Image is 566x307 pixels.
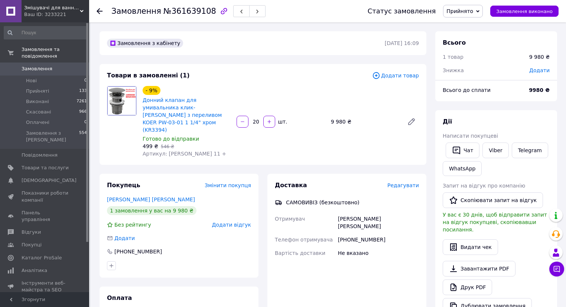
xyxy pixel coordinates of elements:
a: Telegram [512,143,548,158]
div: Не вказано [336,246,420,260]
span: 546 ₴ [161,144,174,149]
a: Завантажити PDF [443,261,515,276]
span: Прийнято [446,8,473,14]
span: 0 [84,77,87,84]
span: Панель управління [22,210,69,223]
span: Повідомлення [22,152,58,159]
span: Артикул: [PERSON_NAME] 11 + [143,151,226,157]
div: Статус замовлення [368,7,436,15]
button: Скопіювати запит на відгук [443,192,543,208]
a: WhatsApp [443,161,482,176]
div: Замовлення з кабінету [107,39,183,48]
span: Замовлення [111,7,161,16]
span: Всього [443,39,466,46]
span: 0 [84,119,87,126]
span: 966 [79,109,87,115]
span: Виконані [26,98,49,105]
button: Чат [446,143,479,158]
span: Написати покупцеві [443,133,498,139]
span: Всього до сплати [443,87,491,93]
a: Друк PDF [443,279,492,295]
span: Запит на відгук про компанію [443,183,525,189]
span: №361639108 [163,7,216,16]
div: 9 980 ₴ [328,116,401,127]
span: [DEMOGRAPHIC_DATA] [22,177,77,184]
span: Отримувач [275,216,305,222]
span: 499 ₴ [143,143,158,149]
span: Відгуки [22,229,41,236]
button: Видати чек [443,239,498,255]
a: Viber [482,143,508,158]
span: 554 [79,130,87,143]
div: САМОВИВІЗ (безкоштовно) [284,199,361,206]
div: [PERSON_NAME] [PERSON_NAME] [336,212,420,233]
span: Інструменти веб-майстра та SEO [22,280,69,293]
span: Вартість доставки [275,250,325,256]
span: 7261 [77,98,87,105]
span: Змінити покупця [205,182,251,188]
span: Оплата [107,294,132,301]
a: Редагувати [404,114,419,129]
input: Пошук [4,26,88,39]
span: Без рейтингу [114,222,151,228]
span: Доставка [275,182,307,189]
b: 9980 ₴ [529,87,550,93]
span: Товари та послуги [22,164,69,171]
span: Додати [114,235,135,241]
span: Знижка [443,67,464,73]
span: Телефон отримувача [275,237,333,243]
span: Показники роботи компанії [22,190,69,203]
button: Замовлення виконано [490,6,559,17]
div: 9 980 ₴ [529,53,550,61]
a: [PERSON_NAME] [PERSON_NAME] [107,196,195,202]
span: Додати відгук [212,222,251,228]
span: У вас є 30 днів, щоб відправити запит на відгук покупцеві, скопіювавши посилання. [443,212,547,233]
span: Каталог ProSale [22,255,62,261]
div: - 9% [143,86,160,95]
div: Ваш ID: 3233221 [24,11,89,18]
span: Змішувачі для ванни, кухні і супутні товари - СантехСПЕЦ - інтернет магазин змішувачів [24,4,80,11]
span: Замовлення виконано [496,9,553,14]
span: 1 товар [443,54,463,60]
span: Редагувати [387,182,419,188]
span: Замовлення [22,65,52,72]
div: шт. [276,118,288,125]
span: Додати товар [372,71,419,80]
span: 133 [79,88,87,95]
div: [PHONE_NUMBER] [336,233,420,246]
div: 1 замовлення у вас на 9 980 ₴ [107,206,196,215]
span: Оплачені [26,119,49,126]
span: Аналітика [22,267,47,274]
span: Замовлення з [PERSON_NAME] [26,130,79,143]
span: Прийняті [26,88,49,95]
time: [DATE] 16:09 [385,40,419,46]
span: Замовлення та повідомлення [22,46,89,60]
button: Чат з покупцем [549,262,564,276]
div: [PHONE_NUMBER] [114,248,163,255]
div: Повернутися назад [97,7,103,15]
span: Додати [529,67,550,73]
a: Донний клапан для умивальника клик-[PERSON_NAME] з переливом KOER PW-03-01 1 1/4" хром (KR3394) [143,97,222,133]
span: Готово до відправки [143,136,199,142]
span: Покупці [22,242,42,248]
span: Нові [26,77,37,84]
span: Покупець [107,182,140,189]
span: Товари в замовленні (1) [107,72,190,79]
span: Скасовані [26,109,51,115]
span: Дії [443,118,452,125]
img: Донний клапан для умивальника клик-клак з переливом KOER PW-03-01 1 1/4" хром (KR3394) [107,86,136,115]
